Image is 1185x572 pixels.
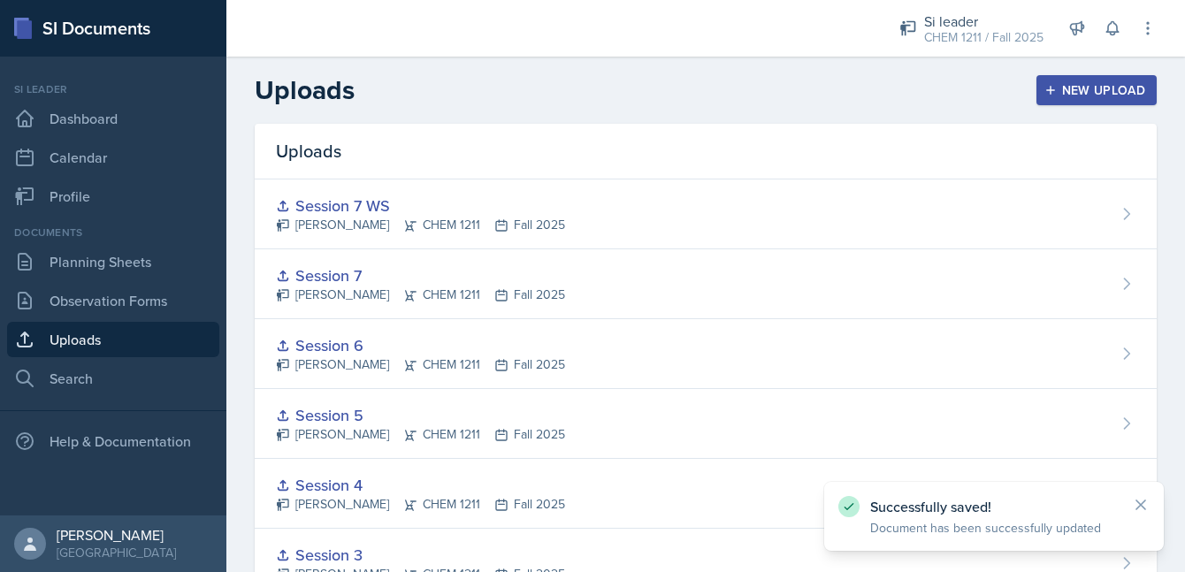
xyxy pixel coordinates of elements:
div: [PERSON_NAME] CHEM 1211 Fall 2025 [276,286,565,304]
div: Si leader [924,11,1044,32]
a: Session 5 [PERSON_NAME]CHEM 1211Fall 2025 [255,389,1157,459]
a: Uploads [7,322,219,357]
div: New Upload [1048,83,1146,97]
div: Si leader [7,81,219,97]
a: Dashboard [7,101,219,136]
div: Help & Documentation [7,423,219,459]
div: Session 6 [276,333,565,357]
div: [PERSON_NAME] CHEM 1211 Fall 2025 [276,495,565,514]
div: [PERSON_NAME] CHEM 1211 Fall 2025 [276,425,565,444]
a: Profile [7,179,219,214]
div: Session 7 [276,263,565,287]
a: Session 6 [PERSON_NAME]CHEM 1211Fall 2025 [255,319,1157,389]
p: Successfully saved! [870,498,1118,515]
div: CHEM 1211 / Fall 2025 [924,28,1044,47]
a: Session 7 [PERSON_NAME]CHEM 1211Fall 2025 [255,249,1157,319]
div: Session 7 WS [276,194,565,217]
a: Observation Forms [7,283,219,318]
div: Session 5 [276,403,565,427]
div: [PERSON_NAME] [57,526,176,544]
a: Calendar [7,140,219,175]
a: Session 4 [PERSON_NAME]CHEM 1211Fall 2025 [255,459,1157,529]
p: Document has been successfully updated [870,519,1118,537]
a: Session 7 WS [PERSON_NAME]CHEM 1211Fall 2025 [255,179,1157,249]
div: Documents [7,225,219,240]
div: [PERSON_NAME] CHEM 1211 Fall 2025 [276,216,565,234]
a: Planning Sheets [7,244,219,279]
button: New Upload [1036,75,1158,105]
div: Uploads [255,124,1157,179]
div: [GEOGRAPHIC_DATA] [57,544,176,561]
div: Session 3 [276,543,565,567]
div: Session 4 [276,473,565,497]
a: Search [7,361,219,396]
div: [PERSON_NAME] CHEM 1211 Fall 2025 [276,355,565,374]
h2: Uploads [255,74,355,106]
